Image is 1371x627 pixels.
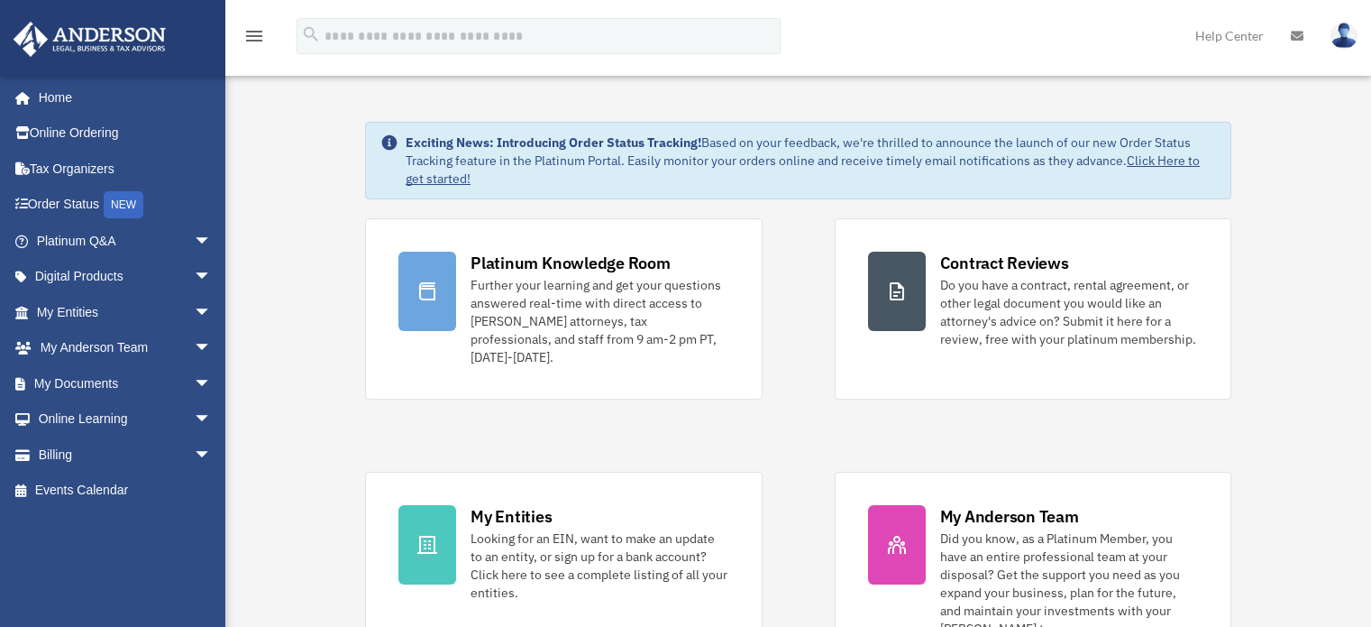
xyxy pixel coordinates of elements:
a: Tax Organizers [13,151,239,187]
span: arrow_drop_down [194,294,230,331]
div: Based on your feedback, we're thrilled to announce the launch of our new Order Status Tracking fe... [406,134,1216,188]
div: Platinum Knowledge Room [471,252,671,274]
a: Events Calendar [13,473,239,509]
a: Online Learningarrow_drop_down [13,401,239,438]
strong: Exciting News: Introducing Order Status Tracking! [406,134,701,151]
a: Order StatusNEW [13,187,239,224]
span: arrow_drop_down [194,365,230,402]
i: search [301,24,321,44]
span: arrow_drop_down [194,259,230,296]
a: Click Here to get started! [406,152,1200,187]
div: My Entities [471,505,552,528]
a: My Entitiesarrow_drop_down [13,294,239,330]
div: My Anderson Team [940,505,1079,528]
span: arrow_drop_down [194,223,230,260]
div: Looking for an EIN, want to make an update to an entity, or sign up for a bank account? Click her... [471,530,728,602]
span: arrow_drop_down [194,330,230,367]
div: NEW [104,191,143,218]
img: User Pic [1330,23,1357,49]
div: Contract Reviews [940,252,1069,274]
i: menu [243,25,265,47]
a: Platinum Q&Aarrow_drop_down [13,223,239,259]
img: Anderson Advisors Platinum Portal [8,22,171,57]
a: Contract Reviews Do you have a contract, rental agreement, or other legal document you would like... [835,218,1231,400]
a: Home [13,79,230,115]
a: My Anderson Teamarrow_drop_down [13,330,239,366]
span: arrow_drop_down [194,437,230,474]
a: Digital Productsarrow_drop_down [13,259,239,295]
div: Do you have a contract, rental agreement, or other legal document you would like an attorney's ad... [940,276,1198,348]
a: menu [243,32,265,47]
span: arrow_drop_down [194,401,230,438]
a: Platinum Knowledge Room Further your learning and get your questions answered real-time with dire... [365,218,762,400]
a: Billingarrow_drop_down [13,437,239,473]
a: My Documentsarrow_drop_down [13,365,239,401]
div: Further your learning and get your questions answered real-time with direct access to [PERSON_NAM... [471,276,728,366]
a: Online Ordering [13,115,239,152]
